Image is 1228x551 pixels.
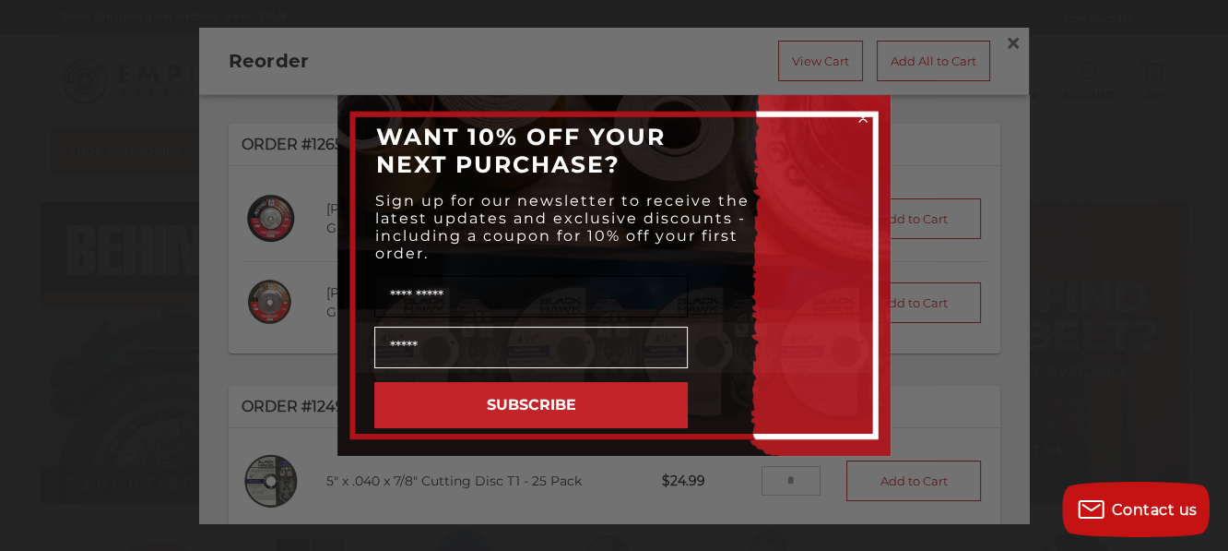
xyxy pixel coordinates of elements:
button: Close dialog [854,109,872,127]
input: Email [374,327,688,368]
button: SUBSCRIBE [374,382,688,428]
span: Contact us [1112,501,1198,519]
button: Contact us [1062,482,1210,537]
span: WANT 10% OFF YOUR NEXT PURCHASE? [376,123,666,178]
span: Sign up for our newsletter to receive the latest updates and exclusive discounts - including a co... [375,192,750,262]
